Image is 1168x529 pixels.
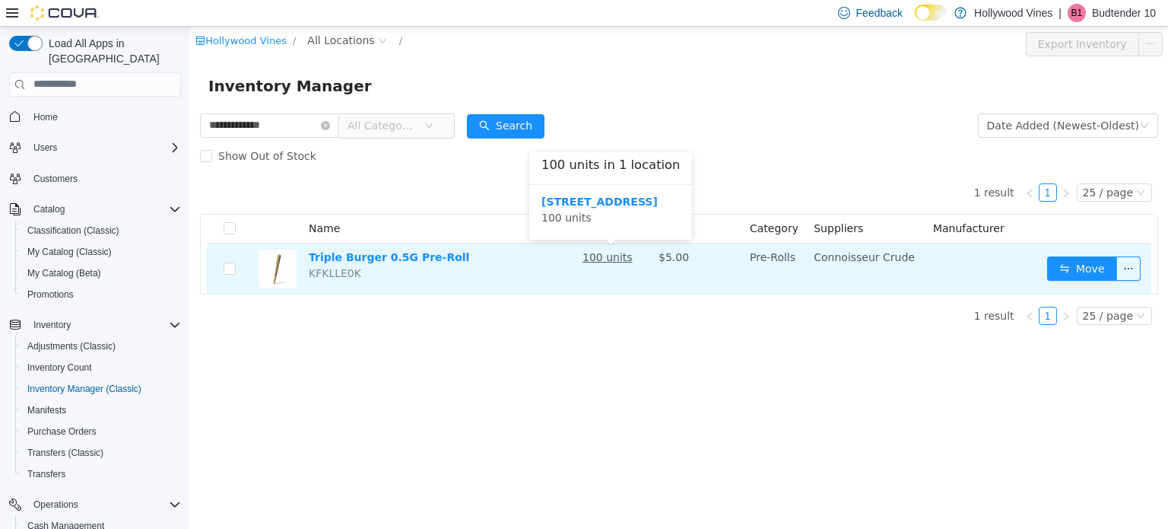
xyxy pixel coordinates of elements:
[784,280,824,298] li: 1 result
[43,36,181,66] span: Load All Apps in [GEOGRAPHIC_DATA]
[624,196,673,208] span: Suppliers
[849,158,866,174] a: 1
[867,280,885,298] li: Next Page
[797,88,949,110] div: Date Added (Newest-Oldest)
[277,88,354,112] button: icon: searchSearch
[21,465,71,483] a: Transfers
[33,499,78,511] span: Operations
[3,167,187,190] button: Customers
[948,5,973,30] button: icon: ellipsis
[836,5,949,30] button: Export Inventory
[857,230,927,254] button: icon: swapMove
[27,496,84,514] button: Operations
[849,281,866,298] a: 1
[351,169,468,181] b: [STREET_ADDRESS]
[27,200,181,218] span: Catalog
[351,129,490,148] h3: 100 units in 1 location
[926,230,951,254] button: icon: ellipsis
[234,94,243,105] i: icon: down
[893,281,943,298] div: 25 / page
[21,243,118,261] a: My Catalog (Classic)
[27,425,97,438] span: Purchase Orders
[15,263,187,284] button: My Catalog (Beta)
[893,158,943,174] div: 25 / page
[15,284,187,305] button: Promotions
[560,196,608,208] span: Category
[21,422,181,441] span: Purchase Orders
[3,137,187,158] button: Users
[27,170,84,188] a: Customers
[27,362,92,374] span: Inventory Count
[27,288,74,301] span: Promotions
[830,157,849,175] li: Previous Page
[351,167,490,199] div: 100 units
[3,314,187,336] button: Inventory
[27,383,141,395] span: Inventory Manager (Classic)
[21,264,181,282] span: My Catalog (Beta)
[15,442,187,464] button: Transfers (Classic)
[21,243,181,261] span: My Catalog (Classic)
[856,5,903,21] span: Feedback
[871,285,881,295] i: icon: right
[27,107,181,126] span: Home
[15,357,187,378] button: Inventory Count
[784,157,824,175] li: 1 result
[15,464,187,485] button: Transfers
[21,285,80,304] a: Promotions
[103,8,106,20] span: /
[27,169,181,188] span: Customers
[1071,4,1083,22] span: B1
[27,316,77,334] button: Inventory
[27,496,181,514] span: Operations
[27,200,71,218] button: Catalog
[119,196,150,208] span: Name
[27,139,181,157] span: Users
[21,401,181,419] span: Manifests
[15,421,187,442] button: Purchase Orders
[21,380,181,398] span: Inventory Manager (Classic)
[33,111,58,123] span: Home
[21,380,148,398] a: Inventory Manager (Classic)
[15,400,187,421] button: Manifests
[946,161,955,172] i: icon: down
[33,203,65,215] span: Catalog
[835,162,844,171] i: icon: left
[22,123,132,135] span: Show Out of Stock
[27,246,112,258] span: My Catalog (Classic)
[27,404,66,416] span: Manifests
[209,8,212,20] span: /
[33,173,78,185] span: Customers
[21,285,181,304] span: Promotions
[157,91,227,107] span: All Categories
[27,267,101,279] span: My Catalog (Beta)
[5,9,15,19] i: icon: shop
[21,444,109,462] a: Transfers (Classic)
[15,336,187,357] button: Adjustments (Classic)
[21,422,103,441] a: Purchase Orders
[21,264,107,282] a: My Catalog (Beta)
[974,4,1052,22] p: Hollywood Vines
[743,196,814,208] span: Manufacturer
[21,221,181,240] span: Classification (Classic)
[21,337,122,355] a: Adjustments (Classic)
[3,494,187,515] button: Operations
[15,378,187,400] button: Inventory Manager (Classic)
[15,241,187,263] button: My Catalog (Classic)
[119,225,279,237] a: Triple Burger 0.5G Pre-Roll
[21,401,72,419] a: Manifests
[18,47,191,72] span: Inventory Manager
[554,217,617,267] td: Pre-Rolls
[21,444,181,462] span: Transfers (Classic)
[30,5,99,21] img: Cova
[27,225,119,237] span: Classification (Classic)
[131,94,140,104] i: icon: close-circle
[871,162,881,171] i: icon: right
[3,106,187,128] button: Home
[946,285,955,295] i: icon: down
[119,241,171,253] span: KFKLLE0K
[1092,4,1156,22] p: Budtender 10
[1058,4,1062,22] p: |
[27,316,181,334] span: Inventory
[27,139,63,157] button: Users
